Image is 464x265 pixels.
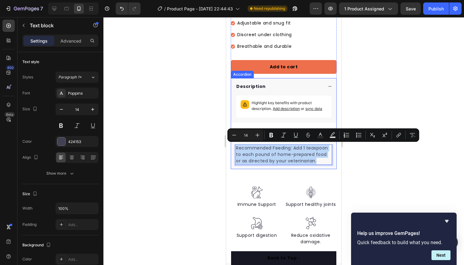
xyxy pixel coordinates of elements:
[68,257,97,262] div: Add...
[2,2,46,15] button: 7
[22,74,33,80] div: Styles
[116,2,141,15] div: Undo/Redo
[22,59,39,65] div: Text style
[22,105,39,113] div: Size
[339,2,398,15] button: 1 product assigned
[431,250,450,260] button: Next question
[22,168,99,179] button: Show more
[22,139,32,144] div: Color
[68,222,97,228] div: Add...
[56,72,99,83] button: Paragraph 1*
[22,153,40,162] div: Align
[22,256,32,262] div: Color
[227,128,419,142] div: Editor contextual toolbar
[254,6,285,11] span: Need republishing
[30,38,48,44] p: Settings
[68,139,97,145] div: 424153
[164,6,166,12] span: /
[22,90,30,96] div: Font
[400,2,421,15] button: Save
[428,6,444,12] div: Publish
[56,203,98,214] input: Auto
[423,2,449,15] button: Publish
[443,218,450,225] button: Hide survey
[30,22,82,29] p: Text block
[22,190,39,198] div: Size
[40,5,43,12] p: 7
[357,218,450,260] div: Help us improve GemPages!
[60,38,81,44] p: Advanced
[22,206,33,211] div: Width
[226,17,341,265] iframe: Design area
[357,240,450,245] p: Quick feedback to build what you need.
[406,6,416,11] span: Save
[167,6,233,12] span: Product Page - [DATE] 22:44:43
[5,112,15,117] div: Beta
[344,6,384,12] span: 1 product assigned
[357,230,450,237] h2: Help us improve GemPages!
[68,91,97,96] div: Poppins
[22,222,37,227] div: Padding
[58,74,82,80] span: Paragraph 1*
[6,65,15,70] div: 450
[22,241,52,249] div: Background
[46,170,75,176] div: Show more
